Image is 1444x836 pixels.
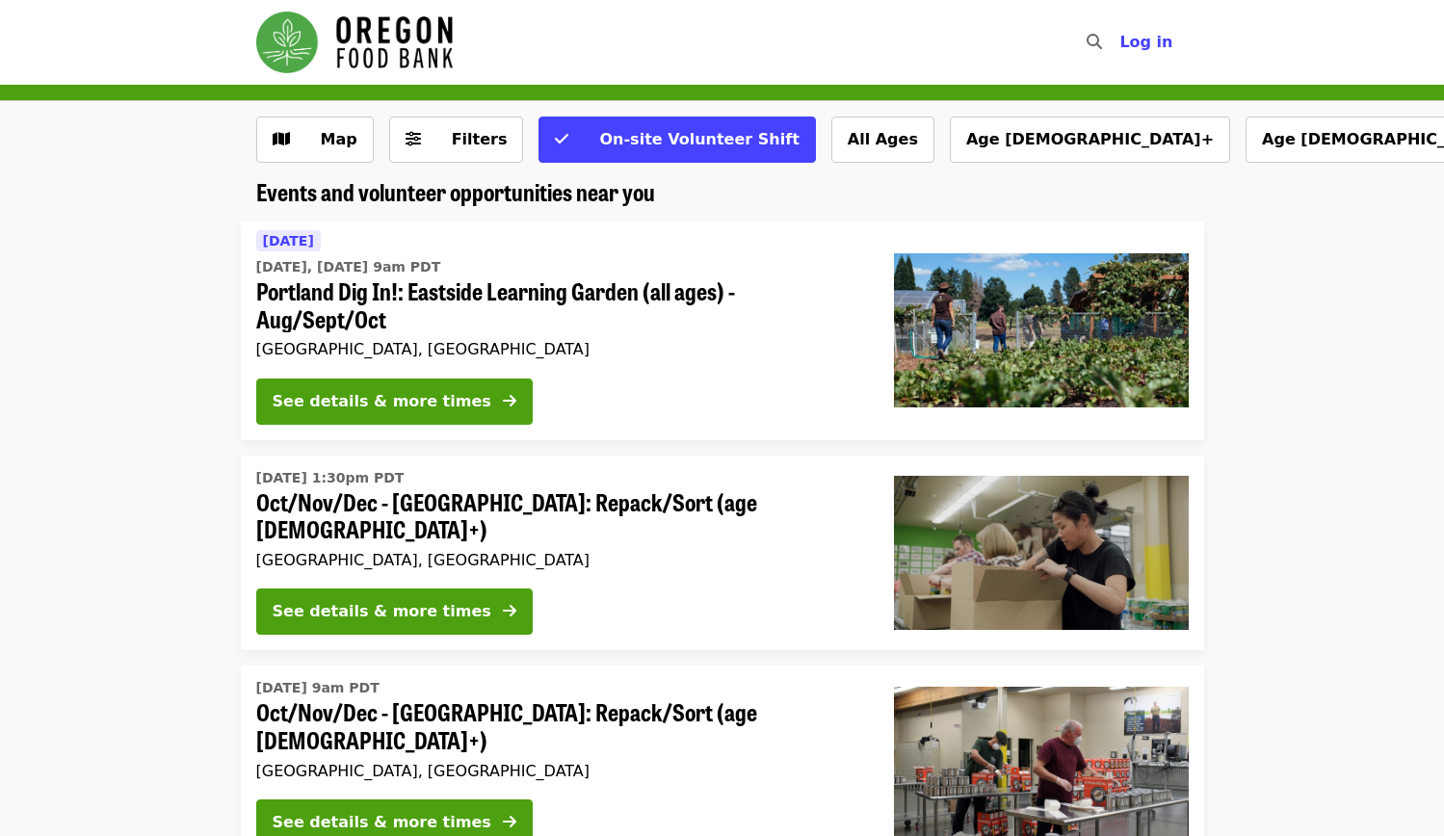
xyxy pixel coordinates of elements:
span: [DATE] [263,233,314,248]
time: [DATE], [DATE] 9am PDT [256,257,441,277]
button: On-site Volunteer Shift [538,117,815,163]
span: Log in [1119,33,1172,51]
button: Filters (0 selected) [389,117,524,163]
span: Filters [452,130,508,148]
img: Portland Dig In!: Eastside Learning Garden (all ages) - Aug/Sept/Oct organized by Oregon Food Bank [894,253,1189,407]
div: See details & more times [273,811,491,834]
span: Events and volunteer opportunities near you [256,174,655,208]
span: Oct/Nov/Dec - [GEOGRAPHIC_DATA]: Repack/Sort (age [DEMOGRAPHIC_DATA]+) [256,488,863,544]
div: See details & more times [273,390,491,413]
i: arrow-right icon [503,813,516,831]
span: Map [321,130,357,148]
div: [GEOGRAPHIC_DATA], [GEOGRAPHIC_DATA] [256,551,863,569]
div: [GEOGRAPHIC_DATA], [GEOGRAPHIC_DATA] [256,762,863,780]
a: See details for "Portland Dig In!: Eastside Learning Garden (all ages) - Aug/Sept/Oct" [241,222,1204,440]
i: check icon [555,130,568,148]
i: arrow-right icon [503,602,516,620]
span: Portland Dig In!: Eastside Learning Garden (all ages) - Aug/Sept/Oct [256,277,863,333]
div: See details & more times [273,600,491,623]
i: search icon [1087,33,1102,51]
span: Oct/Nov/Dec - [GEOGRAPHIC_DATA]: Repack/Sort (age [DEMOGRAPHIC_DATA]+) [256,698,863,754]
i: sliders-h icon [406,130,421,148]
div: [GEOGRAPHIC_DATA], [GEOGRAPHIC_DATA] [256,340,863,358]
i: map icon [273,130,290,148]
input: Search [1114,19,1129,65]
img: Oregon Food Bank - Home [256,12,453,73]
button: See details & more times [256,379,533,425]
span: On-site Volunteer Shift [599,130,799,148]
a: See details for "Oct/Nov/Dec - Portland: Repack/Sort (age 8+)" [241,456,1204,651]
button: Show map view [256,117,374,163]
button: Age [DEMOGRAPHIC_DATA]+ [950,117,1230,163]
i: arrow-right icon [503,392,516,410]
button: See details & more times [256,588,533,635]
button: All Ages [831,117,934,163]
button: Log in [1104,23,1188,62]
img: Oct/Nov/Dec - Portland: Repack/Sort (age 8+) organized by Oregon Food Bank [894,476,1189,630]
time: [DATE] 1:30pm PDT [256,468,405,488]
time: [DATE] 9am PDT [256,678,380,698]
